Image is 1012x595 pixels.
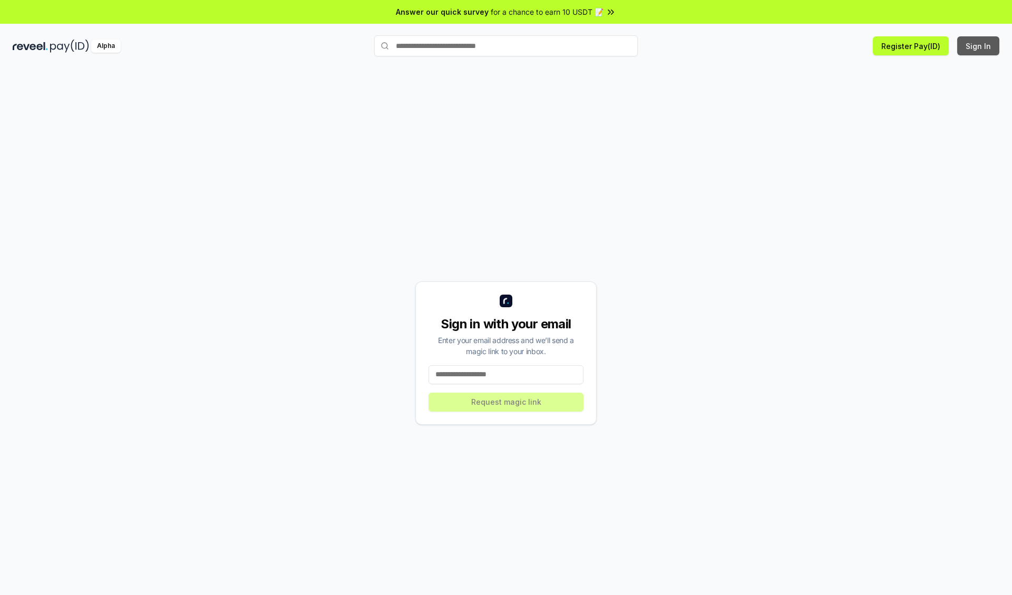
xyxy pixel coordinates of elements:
[13,40,48,53] img: reveel_dark
[500,295,512,307] img: logo_small
[873,36,949,55] button: Register Pay(ID)
[491,6,604,17] span: for a chance to earn 10 USDT 📝
[429,335,583,357] div: Enter your email address and we’ll send a magic link to your inbox.
[957,36,999,55] button: Sign In
[396,6,489,17] span: Answer our quick survey
[50,40,89,53] img: pay_id
[429,316,583,333] div: Sign in with your email
[91,40,121,53] div: Alpha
